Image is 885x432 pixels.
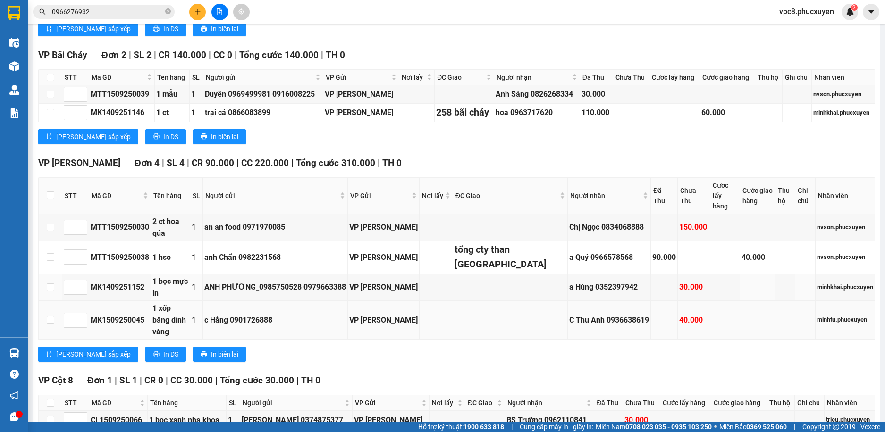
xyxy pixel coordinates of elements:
[794,422,795,432] span: |
[220,375,294,386] span: Tổng cước 30.000
[746,423,787,431] strong: 0369 525 060
[817,282,873,292] div: minhkhai.phucxuyen
[62,178,89,214] th: STT
[569,314,649,326] div: C Thu Anh 0936638619
[325,88,397,100] div: VP [PERSON_NAME]
[783,70,812,85] th: Ghi chú
[56,24,131,34] span: [PERSON_NAME] sắp xếp
[163,349,178,359] span: In DS
[767,395,795,411] th: Thu hộ
[89,411,148,429] td: CL1509250066
[56,132,131,142] span: [PERSON_NAME] sắp xếp
[38,375,73,386] span: VP Cột 8
[190,70,203,85] th: SL
[193,129,246,144] button: printerIn biên lai
[701,107,753,118] div: 60.000
[422,191,443,201] span: Nơi lấy
[9,108,19,118] img: solution-icon
[89,85,155,104] td: MTT1509250039
[436,105,492,120] div: 258 bãi cháy
[520,422,593,432] span: Cung cấp máy in - giấy in:
[846,8,854,16] img: icon-new-feature
[348,214,420,241] td: VP Dương Đình Nghệ
[205,107,321,118] div: trại cá 0866083899
[152,216,188,239] div: 2 ct hoa qủa
[349,251,418,263] div: VP [PERSON_NAME]
[216,8,223,15] span: file-add
[201,133,207,141] span: printer
[348,301,420,340] td: VP Minh Khai
[468,398,495,408] span: ĐC Giao
[382,158,402,168] span: TH 0
[62,395,89,411] th: STT
[9,348,19,358] img: warehouse-icon
[10,412,19,421] span: message
[8,6,20,20] img: logo-vxr
[145,347,186,362] button: printerIn DS
[192,251,201,263] div: 1
[817,252,873,262] div: nvson.phucxuyen
[10,370,19,379] span: question-circle
[92,191,141,201] span: Mã GD
[740,178,775,214] th: Cước giao hàng
[152,275,188,299] div: 1 bọc mực in
[580,70,613,85] th: Đã Thu
[155,70,190,85] th: Tên hàng
[205,88,321,100] div: Duyên 0969499981 0916008225
[852,4,856,11] span: 2
[402,72,425,83] span: Nơi lấy
[613,70,649,85] th: Chưa Thu
[432,398,455,408] span: Nơi lấy
[151,178,190,214] th: Tên hàng
[187,158,189,168] span: |
[813,90,873,99] div: nvson.phucxuyen
[348,241,420,274] td: VP Dương Đình Nghệ
[39,8,46,15] span: search
[825,395,875,411] th: Nhân viên
[569,251,649,263] div: a Quý 0966578568
[349,281,418,293] div: VP [PERSON_NAME]
[236,158,239,168] span: |
[9,61,19,71] img: warehouse-icon
[582,88,611,100] div: 30.000
[209,50,211,60] span: |
[496,107,578,118] div: hoa 0963717620
[867,8,876,16] span: caret-down
[201,351,207,358] span: printer
[235,50,237,60] span: |
[354,414,428,426] div: VP [PERSON_NAME]
[167,158,185,168] span: SL 4
[437,72,484,83] span: ĐC Giao
[91,221,149,233] div: MTT1509250030
[625,423,712,431] strong: 0708 023 035 - 0935 103 250
[89,241,151,274] td: MTT1509250038
[679,281,708,293] div: 30.000
[145,129,186,144] button: printerIn DS
[91,107,153,118] div: MK1409251146
[52,7,163,17] input: Tìm tên, số ĐT hoặc mã đơn
[170,375,213,386] span: CC 30.000
[349,314,418,326] div: VP [PERSON_NAME]
[795,395,825,411] th: Ghi chú
[148,395,227,411] th: Tên hàng
[511,422,513,432] span: |
[326,72,389,83] span: VP Gửi
[296,375,299,386] span: |
[775,178,795,214] th: Thu hộ
[326,50,345,60] span: TH 0
[227,395,240,411] th: SL
[464,423,504,431] strong: 1900 633 818
[92,72,145,83] span: Mã GD
[192,281,201,293] div: 1
[91,414,146,426] div: CL1509250066
[506,414,593,426] div: BS Trường 0962110841
[56,349,131,359] span: [PERSON_NAME] sắp xếp
[817,223,873,232] div: nvson.phucxuyen
[816,178,875,214] th: Nhân viên
[89,301,151,340] td: MK1509250045
[191,107,202,118] div: 1
[115,375,117,386] span: |
[201,25,207,33] span: printer
[211,349,238,359] span: In biên lai
[193,347,246,362] button: printerIn biên lai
